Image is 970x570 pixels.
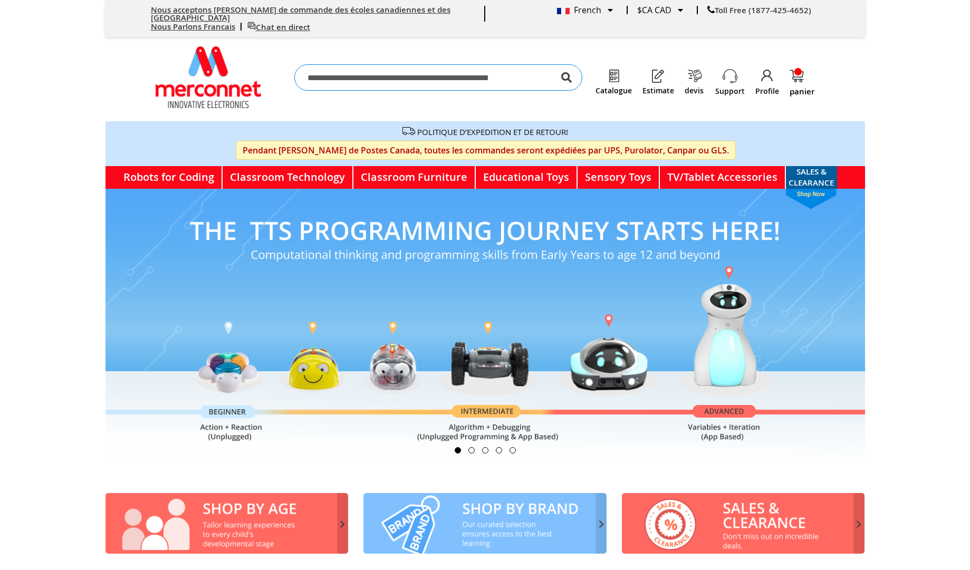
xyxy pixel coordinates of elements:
img: Catalogue [607,69,621,83]
a: Chat en direct [247,22,310,33]
span: French [557,4,601,16]
a: Catalogue [596,86,632,95]
img: Estimate [651,69,666,83]
a: Toll Free (1877-425-4652) [707,5,811,16]
div: $CA CAD [637,6,683,14]
div: French [557,6,613,14]
a: SALES & CLEARANCEshop now [786,166,837,189]
span: $CA [637,4,652,16]
span: CAD [655,4,671,16]
a: Estimate [642,86,674,95]
img: shop by brands [363,493,607,554]
a: Classroom Technology [223,166,353,189]
span: Pendant [PERSON_NAME] de Postes Canada, toutes les commandes seront expédiées par UPS, Purolator,... [236,141,736,160]
img: live chat [247,22,256,30]
a: POLITIQUE D’EXPEDITION ET DE RETOUR! [417,127,568,137]
span: panier [790,88,814,95]
a: Profile [755,86,779,96]
a: Sensory Toys [578,166,660,189]
a: Nous acceptons [PERSON_NAME] de commande des écoles canadiennes et des [GEOGRAPHIC_DATA] [151,4,450,23]
span: shop now [781,189,842,209]
a: TV/Tablet Accessories [660,166,786,189]
a: panier [790,70,814,95]
a: Classroom Furniture [353,166,476,189]
img: Shop by age [105,493,349,554]
img: tts_banner3.png [105,189,865,468]
a: store logo [156,46,261,108]
a: Nous Parlons Francais [151,21,235,32]
a: Educational Toys [476,166,578,189]
a: Support [715,86,745,96]
a: Robots for Coding [116,166,223,189]
img: sales and clearence [622,493,865,554]
img: French.png [557,8,570,14]
img: Profile.png [760,69,775,83]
